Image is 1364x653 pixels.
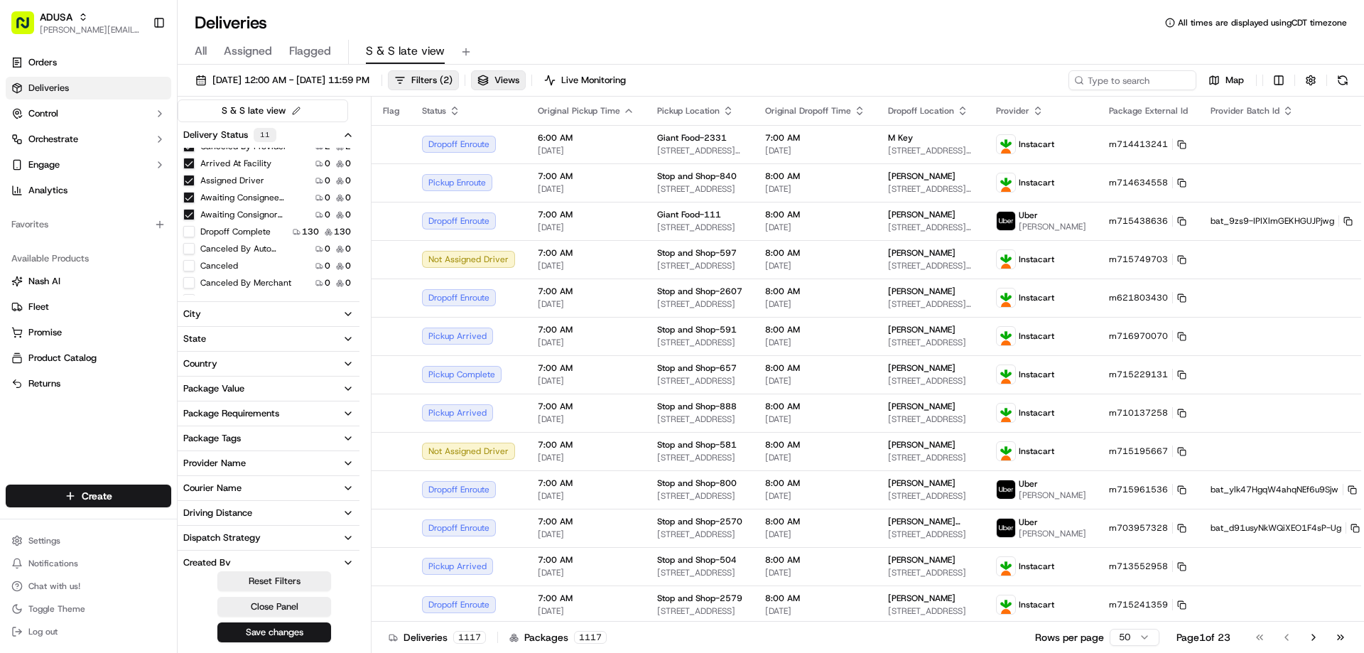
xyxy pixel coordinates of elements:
span: Promise [28,326,62,339]
span: M Key [888,132,913,144]
span: [DATE] [538,452,634,463]
span: m714634558 [1109,177,1168,188]
span: Instacart [1019,139,1054,150]
span: [PERSON_NAME] [888,593,956,604]
span: API Documentation [134,206,228,220]
span: 8:00 AM [765,593,865,604]
img: profile_instacart_ahold_partner.png [997,442,1015,460]
label: Canceled By Merchant [200,277,291,288]
span: 0 [325,192,330,203]
span: [DATE] [538,298,634,310]
img: profile_uber_ahold_partner.png [997,212,1015,230]
span: [DATE] [765,414,865,425]
span: Chat with us! [28,581,80,592]
button: Close Panel [217,597,331,617]
button: Chat with us! [6,576,171,596]
h1: Deliveries [195,11,267,34]
span: Views [494,74,519,87]
span: [DATE] [765,452,865,463]
span: 0 [325,277,330,288]
button: m713552958 [1109,561,1186,572]
button: Promise [6,321,171,344]
span: Provider Batch Id [1211,105,1279,117]
span: Log out [28,626,58,637]
button: m715749703 [1109,254,1186,265]
img: profile_instacart_ahold_partner.png [997,365,1015,384]
span: [DATE] [765,298,865,310]
span: [STREET_ADDRESS] [888,567,973,578]
button: Settings [6,531,171,551]
div: Favorites [6,213,171,236]
span: 0 [325,243,330,254]
span: m713552958 [1109,561,1168,572]
div: S & S late view [222,103,304,119]
span: [STREET_ADDRESS][PERSON_NAME] [888,260,973,271]
a: Analytics [6,179,171,202]
span: 7:00 AM [538,439,634,450]
span: 0 [345,192,351,203]
span: 0 [325,260,330,271]
img: profile_uber_ahold_partner.png [997,480,1015,499]
span: Dropoff Location [888,105,954,117]
button: Dispatch Strategy [178,526,359,550]
button: m715961536 [1109,484,1186,495]
span: [PERSON_NAME] [888,171,956,182]
span: All times are displayed using CDT timezone [1178,17,1347,28]
button: m621803430 [1109,292,1186,303]
span: [PERSON_NAME] [888,439,956,450]
span: m710137258 [1109,407,1168,419]
span: 7:00 AM [538,247,634,259]
span: Uber [1019,210,1038,221]
span: Stop and Shop-597 [657,247,737,259]
span: [STREET_ADDRESS] [888,529,973,540]
div: Package Tags [183,432,241,445]
span: 0 [345,294,351,306]
span: 8:00 AM [765,171,865,182]
button: City [178,302,359,326]
div: Country [183,357,217,370]
span: [STREET_ADDRESS][PERSON_NAME] [888,222,973,233]
a: Fleet [11,301,166,313]
span: Engage [28,158,60,171]
button: Create [6,485,171,507]
a: Powered byPylon [100,240,172,252]
button: Driving Distance [178,501,359,525]
input: Type to search [1068,70,1196,90]
div: Created By [183,556,231,569]
span: [STREET_ADDRESS] [657,260,742,271]
div: Provider Name [183,457,246,470]
span: Fleet [28,301,49,313]
label: Canceled [200,260,238,271]
span: 7:00 AM [538,477,634,489]
button: [PERSON_NAME][EMAIL_ADDRESS][PERSON_NAME][DOMAIN_NAME] [40,24,141,36]
button: Start new chat [242,140,259,157]
span: 7:00 AM [538,516,634,527]
button: Live Monitoring [538,70,632,90]
div: 💻 [120,207,131,219]
span: Knowledge Base [28,206,109,220]
button: Log out [6,622,171,642]
span: 0 [325,294,330,306]
button: Notifications [6,554,171,573]
button: Provider Name [178,451,359,475]
span: [DATE] [538,414,634,425]
span: [STREET_ADDRESS] [657,490,742,502]
span: Giant Food-111 [657,209,721,220]
span: [DATE] [538,145,634,156]
span: 8:00 AM [765,209,865,220]
span: 7:00 AM [538,401,634,412]
span: [DATE] [765,222,865,233]
img: profile_instacart_ahold_partner.png [997,173,1015,192]
button: ADUSA [40,10,72,24]
a: Nash AI [11,275,166,288]
span: [PERSON_NAME] [888,554,956,566]
button: Control [6,102,171,125]
span: 8:00 AM [765,247,865,259]
button: m703957328 [1109,522,1186,534]
label: Dropoff Complete [200,226,271,237]
span: [STREET_ADDRESS] [888,490,973,502]
img: profile_instacart_ahold_partner.png [997,135,1015,153]
span: m716970070 [1109,330,1168,342]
